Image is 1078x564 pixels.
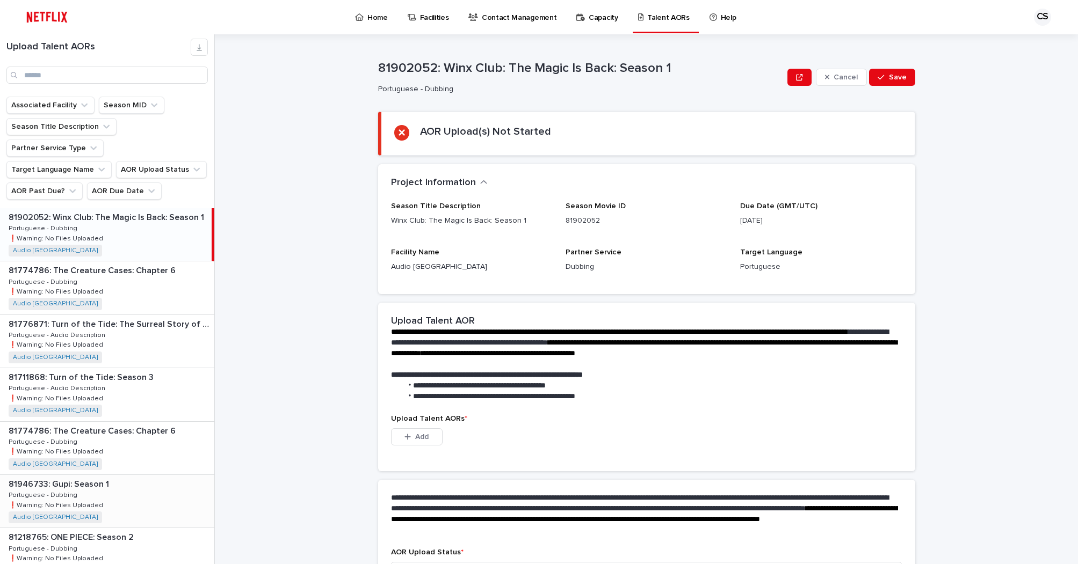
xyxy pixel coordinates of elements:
p: 81902052: Winx Club: The Magic Is Back: Season 1 [378,61,784,76]
p: 81902052 [566,215,727,226]
p: Audio [GEOGRAPHIC_DATA] [391,261,553,273]
p: ❗️Warning: No Files Uploaded [9,233,105,243]
a: Audio [GEOGRAPHIC_DATA] [13,407,98,414]
button: Season Title Description [6,118,117,135]
span: Save [889,74,907,81]
p: 81711868: Turn of the Tide: Season 3 [9,370,156,383]
p: Portuguese [740,261,902,273]
img: ifQbXi3ZQGMSEF7WDB7W [21,6,73,28]
button: Project Information [391,177,488,189]
p: ❗️Warning: No Files Uploaded [9,339,105,349]
p: Winx Club: The Magic Is Back: Season 1 [391,215,553,226]
span: Upload Talent AORs [391,415,467,422]
p: ❗️Warning: No Files Uploaded [9,553,105,562]
p: 81946733: Gupi: Season 1 [9,477,111,489]
span: Season Title Description [391,202,481,210]
p: 81774786: The Creature Cases: Chapter 6 [9,263,178,276]
p: Portuguese - Audio Description [9,329,107,339]
a: Audio [GEOGRAPHIC_DATA] [13,354,98,361]
p: 81902052: Winx Club: The Magic Is Back: Season 1 [9,210,206,223]
span: Season Movie ID [566,202,626,210]
p: Portuguese - Dubbing [9,276,79,286]
p: Portuguese - Dubbing [378,85,779,94]
p: [DATE] [740,215,902,226]
button: AOR Upload Status [116,161,207,178]
h2: AOR Upload(s) Not Started [420,125,551,138]
button: Target Language Name [6,161,112,178]
p: Dubbing [566,261,727,273]
h2: Upload Talent AOR [391,316,475,327]
p: ❗️Warning: No Files Uploaded [9,393,105,402]
span: Partner Service [566,248,621,256]
button: Cancel [816,69,867,86]
input: Search [6,67,208,84]
span: Add [415,433,429,441]
button: AOR Due Date [87,182,162,200]
p: 81218765: ONE PIECE: Season 2 [9,530,136,543]
span: Cancel [834,74,858,81]
button: Season MID [99,97,164,114]
p: ❗️Warning: No Files Uploaded [9,500,105,509]
span: Facility Name [391,248,439,256]
p: Portuguese - Dubbing [9,489,79,499]
button: AOR Past Due? [6,182,83,200]
p: ❗️Warning: No Files Uploaded [9,446,105,456]
a: Audio [GEOGRAPHIC_DATA] [13,247,98,254]
p: 81776871: Turn of the Tide: The Surreal Story of Rabo de Peixe [9,317,212,329]
a: Audio [GEOGRAPHIC_DATA] [13,514,98,521]
div: CS [1034,9,1051,26]
p: ❗️Warning: No Files Uploaded [9,286,105,296]
a: Audio [GEOGRAPHIC_DATA] [13,460,98,468]
button: Save [869,69,915,86]
span: Due Date (GMT/UTC) [740,202,817,210]
p: Portuguese - Dubbing [9,543,79,553]
p: 81774786: The Creature Cases: Chapter 6 [9,424,178,436]
a: Audio [GEOGRAPHIC_DATA] [13,300,98,307]
span: AOR Upload Status [391,548,464,556]
h1: Upload Talent AORs [6,41,191,53]
p: Portuguese - Dubbing [9,223,79,232]
h2: Project Information [391,177,476,189]
p: Portuguese - Audio Description [9,383,107,392]
button: Associated Facility [6,97,95,114]
button: Partner Service Type [6,140,104,157]
p: Portuguese - Dubbing [9,436,79,446]
span: Target Language [740,248,802,256]
button: Add [391,428,443,445]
